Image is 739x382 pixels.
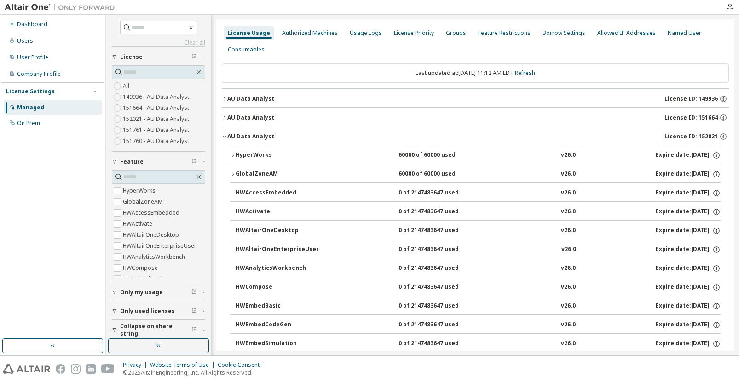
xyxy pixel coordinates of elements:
[236,208,318,216] div: HWActivate
[515,69,535,77] a: Refresh
[3,364,50,374] img: altair_logo.svg
[398,283,481,291] div: 0 of 2147483647 used
[446,29,466,37] div: Groups
[123,251,187,262] label: HWAnalyticsWorkbench
[17,70,61,78] div: Company Profile
[123,185,157,196] label: HyperWorks
[561,245,576,254] div: v26.0
[5,3,120,12] img: Altair One
[236,334,721,354] button: HWEmbedSimulation0 of 2147483647 usedv26.0Expire date:[DATE]
[664,95,718,103] span: License ID: 149936
[112,47,205,67] button: License
[112,152,205,172] button: Feature
[398,151,481,160] div: 60000 of 60000 used
[656,189,721,197] div: Expire date: [DATE]
[17,104,44,111] div: Managed
[17,21,47,28] div: Dashboard
[478,29,531,37] div: Feature Restrictions
[123,80,131,91] label: All
[236,189,318,197] div: HWAccessEmbedded
[230,145,721,165] button: HyperWorks60000 of 60000 usedv26.0Expire date:[DATE]
[656,245,721,254] div: Expire date: [DATE]
[227,95,274,103] div: AU Data Analyst
[561,264,576,273] div: v26.0
[656,227,721,235] div: Expire date: [DATE]
[228,46,265,53] div: Consumables
[398,321,481,329] div: 0 of 2147483647 used
[282,29,338,37] div: Authorized Machines
[656,283,721,291] div: Expire date: [DATE]
[398,302,481,310] div: 0 of 2147483647 used
[656,264,721,273] div: Expire date: [DATE]
[543,29,585,37] div: Borrow Settings
[123,196,165,207] label: GlobalZoneAM
[561,321,576,329] div: v26.0
[222,108,729,128] button: AU Data AnalystLicense ID: 151664
[398,340,481,348] div: 0 of 2147483647 used
[120,323,191,337] span: Collapse on share string
[230,164,721,184] button: GlobalZoneAM60000 of 60000 usedv26.0Expire date:[DATE]
[236,264,318,273] div: HWAnalyticsWorkbench
[17,37,33,45] div: Users
[123,218,154,229] label: HWActivate
[191,158,197,165] span: Clear filter
[236,239,721,260] button: HWAltairOneEnterpriseUser0 of 2147483647 usedv26.0Expire date:[DATE]
[101,364,115,374] img: youtube.svg
[236,277,721,297] button: HWCompose0 of 2147483647 usedv26.0Expire date:[DATE]
[123,103,191,114] label: 151664 - AU Data Analyst
[236,221,721,241] button: HWAltairOneDesktop0 of 2147483647 usedv26.0Expire date:[DATE]
[123,262,160,274] label: HWCompose
[656,208,721,216] div: Expire date: [DATE]
[236,296,721,316] button: HWEmbedBasic0 of 2147483647 usedv26.0Expire date:[DATE]
[222,89,729,109] button: AU Data AnalystLicense ID: 149936
[112,301,205,321] button: Only used licenses
[191,308,197,315] span: Clear filter
[123,369,265,376] p: © 2025 Altair Engineering, Inc. All Rights Reserved.
[656,321,721,329] div: Expire date: [DATE]
[656,340,721,348] div: Expire date: [DATE]
[398,189,481,197] div: 0 of 2147483647 used
[123,114,191,125] label: 152021 - AU Data Analyst
[236,183,721,203] button: HWAccessEmbedded0 of 2147483647 usedv26.0Expire date:[DATE]
[236,151,318,160] div: HyperWorks
[56,364,65,374] img: facebook.svg
[123,207,181,218] label: HWAccessEmbedded
[120,289,163,296] span: Only my usage
[120,158,144,165] span: Feature
[236,170,318,178] div: GlobalZoneAM
[227,133,274,140] div: AU Data Analyst
[561,208,576,216] div: v26.0
[6,88,55,95] div: License Settings
[123,361,150,369] div: Privacy
[71,364,81,374] img: instagram.svg
[398,170,481,178] div: 60000 of 60000 used
[120,308,175,315] span: Only used licenses
[123,91,191,103] label: 149936 - AU Data Analyst
[17,120,40,127] div: On Prem
[561,189,576,197] div: v26.0
[236,258,721,279] button: HWAnalyticsWorkbench0 of 2147483647 usedv26.0Expire date:[DATE]
[394,29,434,37] div: License Priority
[112,39,205,46] a: Clear all
[236,321,318,329] div: HWEmbedCodeGen
[222,126,729,147] button: AU Data AnalystLicense ID: 152021
[561,151,576,160] div: v26.0
[656,302,721,310] div: Expire date: [DATE]
[236,283,318,291] div: HWCompose
[112,320,205,340] button: Collapse on share string
[561,340,576,348] div: v26.0
[86,364,96,374] img: linkedin.svg
[17,54,48,61] div: User Profile
[123,125,191,136] label: 151761 - AU Data Analyst
[561,283,576,291] div: v26.0
[228,29,270,37] div: License Usage
[191,53,197,61] span: Clear filter
[150,361,218,369] div: Website Terms of Use
[227,114,274,121] div: AU Data Analyst
[218,361,265,369] div: Cookie Consent
[191,289,197,296] span: Clear filter
[664,133,718,140] span: License ID: 152021
[123,240,198,251] label: HWAltairOneEnterpriseUser
[398,208,481,216] div: 0 of 2147483647 used
[597,29,656,37] div: Allowed IP Addresses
